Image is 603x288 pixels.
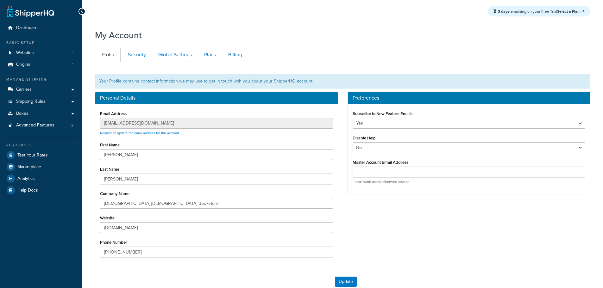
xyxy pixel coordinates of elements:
a: Websites 1 [5,47,78,59]
a: Plans [198,48,221,62]
a: Select a Plan [557,9,585,14]
span: Analytics [17,176,35,181]
span: Origins [16,62,30,67]
label: Email Address [100,111,127,116]
strong: 3 days [498,9,509,14]
button: Update [335,277,357,287]
a: Billing [222,48,247,62]
span: Shipping Rules [16,99,46,104]
span: 1 [72,62,73,67]
span: Test Your Rates [17,153,48,158]
label: Last Name [100,167,119,172]
label: Phone Number [100,240,127,245]
label: Company Name [100,191,129,196]
label: Website [100,216,115,220]
a: Analytics [5,173,78,184]
a: Origins 1 [5,59,78,70]
h1: My Account [95,29,142,41]
a: Carriers [5,84,78,95]
a: Advanced Features 2 [5,119,78,131]
a: Profile [95,48,121,62]
span: Websites [16,50,34,56]
div: Your Profile contains contact information we may use to get in touch with you about your ShipperH... [95,74,590,89]
a: Test Your Rates [5,150,78,161]
li: Websites [5,47,78,59]
span: Boxes [16,111,28,116]
div: remaining on your Free Trial [488,6,590,16]
span: Advanced Features [16,123,54,128]
span: Help Docs [17,188,38,193]
a: Dashboard [5,22,78,34]
a: Shipping Rules [5,96,78,107]
label: Subscribe to New Feature Emails [353,111,412,116]
div: Basic Setup [5,40,78,46]
h3: Personal Details [100,95,333,101]
label: First Name [100,143,120,147]
span: 2 [71,123,73,128]
div: Manage Shipping [5,77,78,82]
label: Disable Help [353,136,376,140]
li: Origins [5,59,78,70]
h3: Preferences [353,95,586,101]
p: Leave blank unless otherwise advised [353,180,586,184]
span: 1 [72,50,73,56]
span: Dashboard [16,25,38,31]
div: Resources [5,143,78,148]
a: Help Docs [5,185,78,196]
span: Carriers [16,87,32,92]
span: Marketplace [17,164,41,170]
label: Master Account Email Address [353,160,408,165]
a: Marketplace [5,161,78,173]
a: Security [121,48,151,62]
a: Boxes [5,108,78,119]
li: Advanced Features [5,119,78,131]
a: Global Settings [152,48,197,62]
a: Request to update the email address for this account [100,131,179,136]
a: ShipperHQ Home [7,5,54,17]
